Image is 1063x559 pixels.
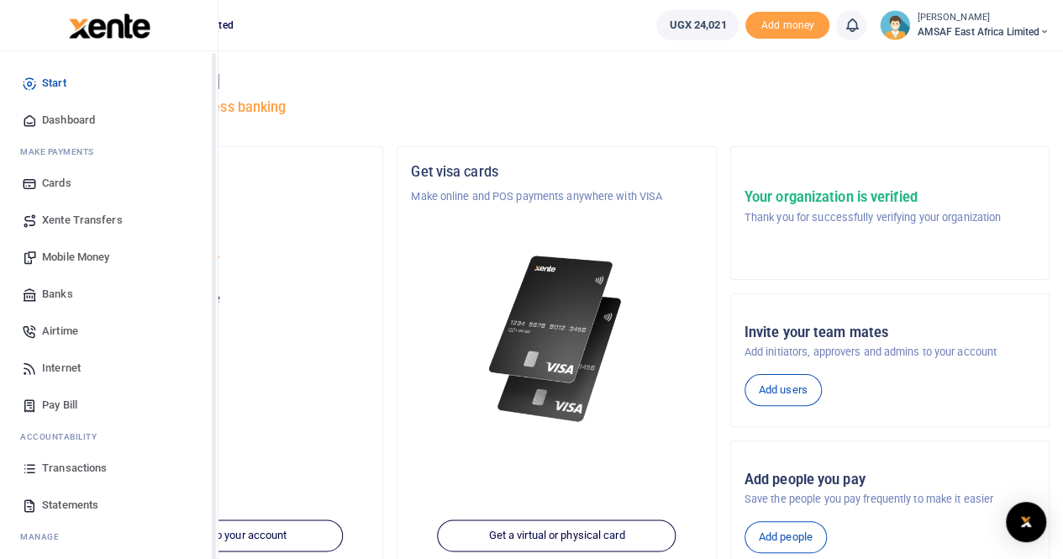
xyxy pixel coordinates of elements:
a: Pay Bill [13,387,204,424]
span: anage [29,530,60,543]
h5: Account [78,229,369,245]
h4: Hello [PERSON_NAME] [64,72,1050,91]
p: Make online and POS payments anywhere with VISA [411,188,702,205]
p: Save the people you pay frequently to make it easier [745,491,1035,508]
a: Get a virtual or physical card [438,520,676,552]
span: Dashboard [42,112,95,129]
span: Airtime [42,323,78,340]
a: logo-small logo-large logo-large [67,18,150,31]
span: countability [33,430,97,443]
span: Mobile Money [42,249,109,266]
p: Add initiators, approvers and admins to your account [745,344,1035,361]
h5: Organization [78,164,369,181]
img: logo-large [69,13,150,39]
a: Add people [745,521,827,553]
a: profile-user [PERSON_NAME] AMSAF East Africa Limited [880,10,1050,40]
a: Banks [13,276,204,313]
li: M [13,139,204,165]
h5: Invite your team mates [745,324,1035,341]
span: Start [42,75,66,92]
p: Asili Farms Masindi Limited [78,188,369,205]
a: Xente Transfers [13,202,204,239]
p: Thank you for successfully verifying your organization [745,209,1001,226]
span: Internet [42,360,81,377]
a: Transactions [13,450,204,487]
small: [PERSON_NAME] [917,11,1050,25]
span: Banks [42,286,73,303]
h5: Get visa cards [411,164,702,181]
span: Xente Transfers [42,212,123,229]
span: Statements [42,497,98,514]
li: Wallet ballance [650,10,745,40]
a: Start [13,65,204,102]
h5: Your organization is verified [745,189,1001,206]
h5: Welcome to better business banking [64,99,1050,116]
span: ake Payments [29,145,94,158]
a: Dashboard [13,102,204,139]
span: Add money [745,12,829,40]
li: Ac [13,424,204,450]
div: Open Intercom Messenger [1006,502,1046,542]
h5: Add people you pay [745,472,1035,488]
img: xente-_physical_cards.png [484,245,629,433]
li: M [13,524,204,550]
h5: UGX 24,021 [78,312,369,329]
a: Statements [13,487,204,524]
a: Add money [745,18,829,30]
span: AMSAF East Africa Limited [917,24,1050,40]
a: UGX 24,021 [656,10,739,40]
a: Cards [13,165,204,202]
span: Pay Bill [42,397,77,414]
span: Transactions [42,460,107,477]
span: Cards [42,175,71,192]
a: Airtime [13,313,204,350]
a: Internet [13,350,204,387]
span: UGX 24,021 [669,17,726,34]
a: Add funds to your account [104,520,343,552]
p: Your current account balance [78,291,369,308]
img: profile-user [880,10,910,40]
a: Mobile Money [13,239,204,276]
li: Toup your wallet [745,12,829,40]
p: AMSAF East Africa Limited [78,254,369,271]
a: Add users [745,374,822,406]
